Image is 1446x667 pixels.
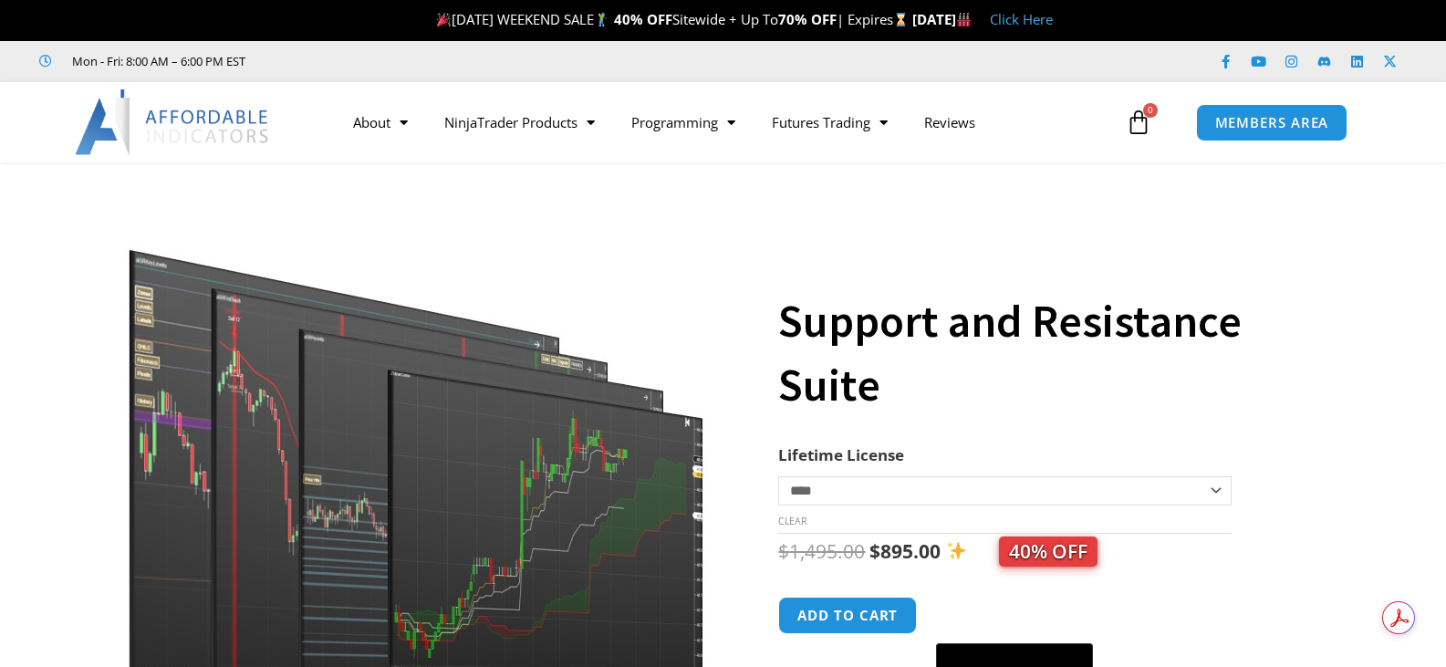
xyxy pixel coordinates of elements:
span: MEMBERS AREA [1215,116,1329,130]
a: NinjaTrader Products [426,101,613,143]
span: $ [778,538,789,564]
span: $ [869,538,880,564]
span: 0 [1143,103,1158,118]
a: MEMBERS AREA [1196,104,1348,141]
img: LogoAI | Affordable Indicators – NinjaTrader [75,89,271,155]
strong: 40% OFF [614,10,672,28]
img: 🏌️‍♂️ [595,13,609,26]
iframe: Customer reviews powered by Trustpilot [271,52,545,70]
img: 🎉 [437,13,451,26]
a: Futures Trading [754,101,906,143]
a: Programming [613,101,754,143]
iframe: Secure express checkout frame [932,594,1097,638]
a: Click Here [990,10,1053,28]
strong: [DATE] [912,10,972,28]
img: ✨ [947,541,966,560]
a: Reviews [906,101,993,143]
a: Clear options [778,515,806,527]
bdi: 1,495.00 [778,538,865,564]
img: ⌛ [894,13,908,26]
strong: 70% OFF [778,10,837,28]
a: About [335,101,426,143]
h1: Support and Resistance Suite [778,289,1311,417]
img: 🏭 [957,13,971,26]
bdi: 895.00 [869,538,941,564]
span: [DATE] WEEKEND SALE Sitewide + Up To | Expires [432,10,911,28]
span: Mon - Fri: 8:00 AM – 6:00 PM EST [68,50,245,72]
button: Add to cart [778,597,917,634]
nav: Menu [335,101,1121,143]
a: 0 [1098,96,1179,149]
span: 40% OFF [999,537,1098,567]
label: Lifetime License [778,444,904,465]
